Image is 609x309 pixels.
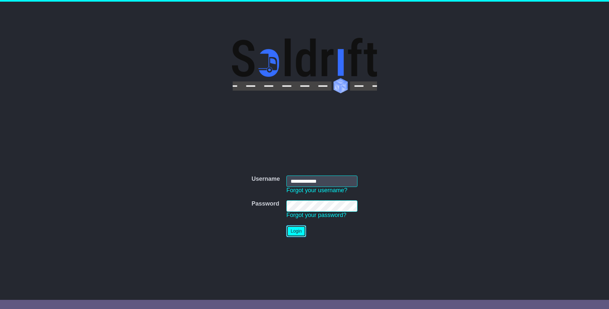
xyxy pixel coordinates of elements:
[286,225,306,237] button: Login
[286,187,347,193] a: Forgot your username?
[252,200,279,208] label: Password
[286,212,346,218] a: Forgot your password?
[232,38,377,93] img: Soldrift Pty Ltd
[252,176,280,183] label: Username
